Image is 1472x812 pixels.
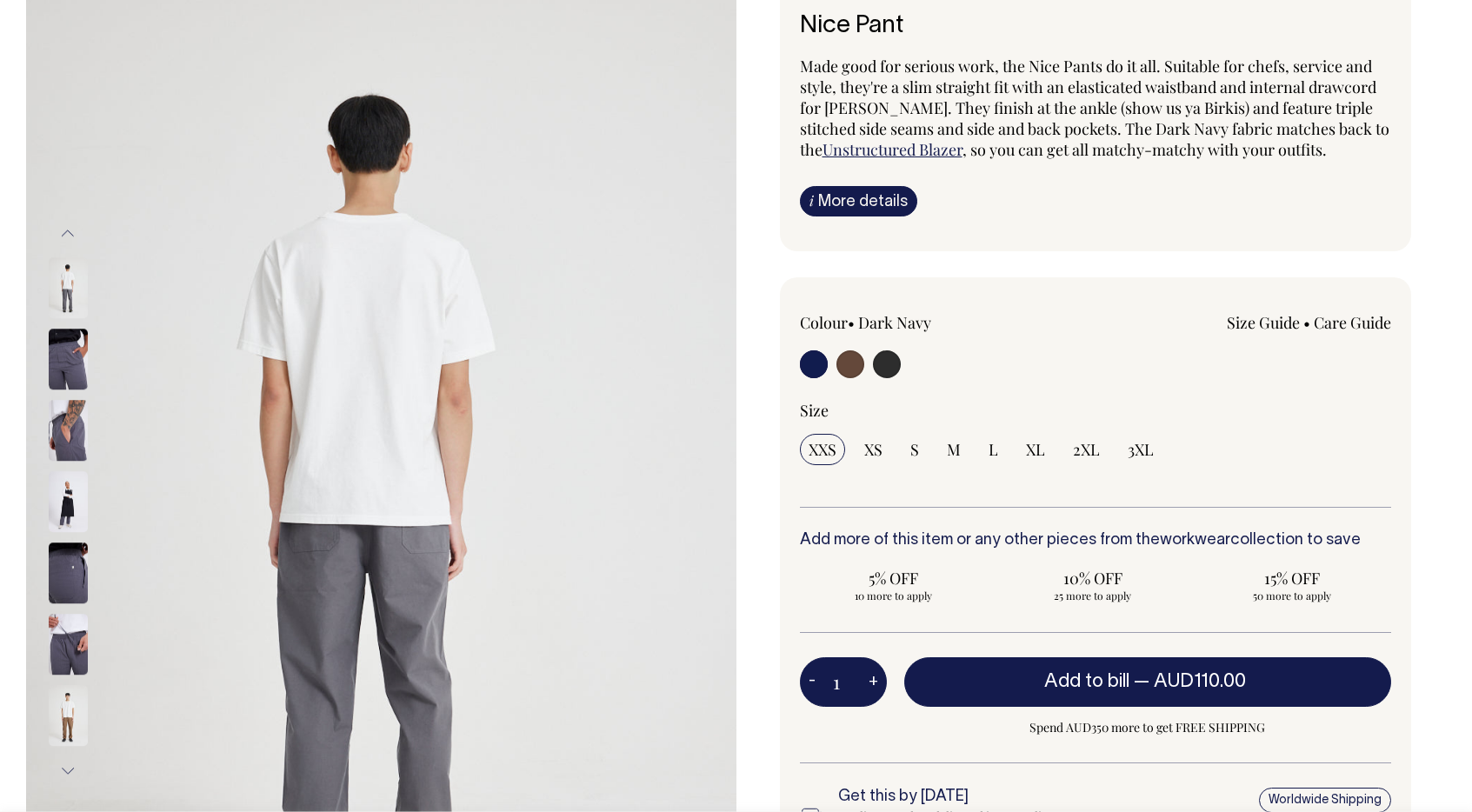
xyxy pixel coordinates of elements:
span: Add to bill [1044,673,1129,690]
button: - [800,665,824,700]
h6: Add more of this item or any other pieces from the collection to save [800,532,1392,549]
div: Size [800,400,1392,421]
button: Next [55,752,81,791]
img: charcoal [49,401,88,462]
img: charcoal [49,329,88,390]
img: charcoal [49,615,88,676]
button: Add to bill —AUD110.00 [904,657,1392,706]
input: 5% OFF 10 more to apply [800,562,989,608]
img: charcoal [49,258,88,319]
a: iMore details [800,186,917,216]
input: 10% OFF 25 more to apply [998,562,1187,608]
img: charcoal [49,472,88,533]
button: Previous [55,214,81,253]
a: workwear [1160,533,1230,548]
span: XXS [809,439,836,460]
div: Colour [800,312,1036,333]
span: Made good for serious work, the Nice Pants do it all. Suitable for chefs, service and style, they... [800,56,1389,160]
span: 10 more to apply [809,589,980,602]
span: XS [864,439,883,460]
span: Spend AUD350 more to get FREE SHIPPING [904,717,1392,738]
label: Dark Navy [858,312,931,333]
span: 5% OFF [809,568,980,589]
a: Care Guide [1314,312,1391,333]
img: chocolate [49,686,88,747]
input: M [938,434,969,465]
h6: Nice Pant [800,13,1392,40]
span: 10% OFF [1007,568,1178,589]
input: 15% OFF 50 more to apply [1197,562,1386,608]
a: Unstructured Blazer [823,139,962,160]
a: Size Guide [1227,312,1300,333]
input: S [902,434,928,465]
img: charcoal [49,543,88,604]
span: • [848,312,855,333]
span: , so you can get all matchy-matchy with your outfits. [962,139,1327,160]
input: XS [856,434,891,465]
span: i [809,191,814,210]
span: 3XL [1128,439,1154,460]
span: XL [1026,439,1045,460]
span: S [910,439,919,460]
button: + [860,665,887,700]
span: — [1134,673,1250,690]
span: • [1303,312,1310,333]
h6: Get this by [DATE] [838,789,1122,806]
span: AUD110.00 [1154,673,1246,690]
input: L [980,434,1007,465]
span: 50 more to apply [1206,589,1377,602]
span: 25 more to apply [1007,589,1178,602]
input: XXS [800,434,845,465]
span: 15% OFF [1206,568,1377,589]
input: 2XL [1064,434,1109,465]
span: L [989,439,998,460]
input: 3XL [1119,434,1162,465]
span: 2XL [1073,439,1100,460]
input: XL [1017,434,1054,465]
span: M [947,439,961,460]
